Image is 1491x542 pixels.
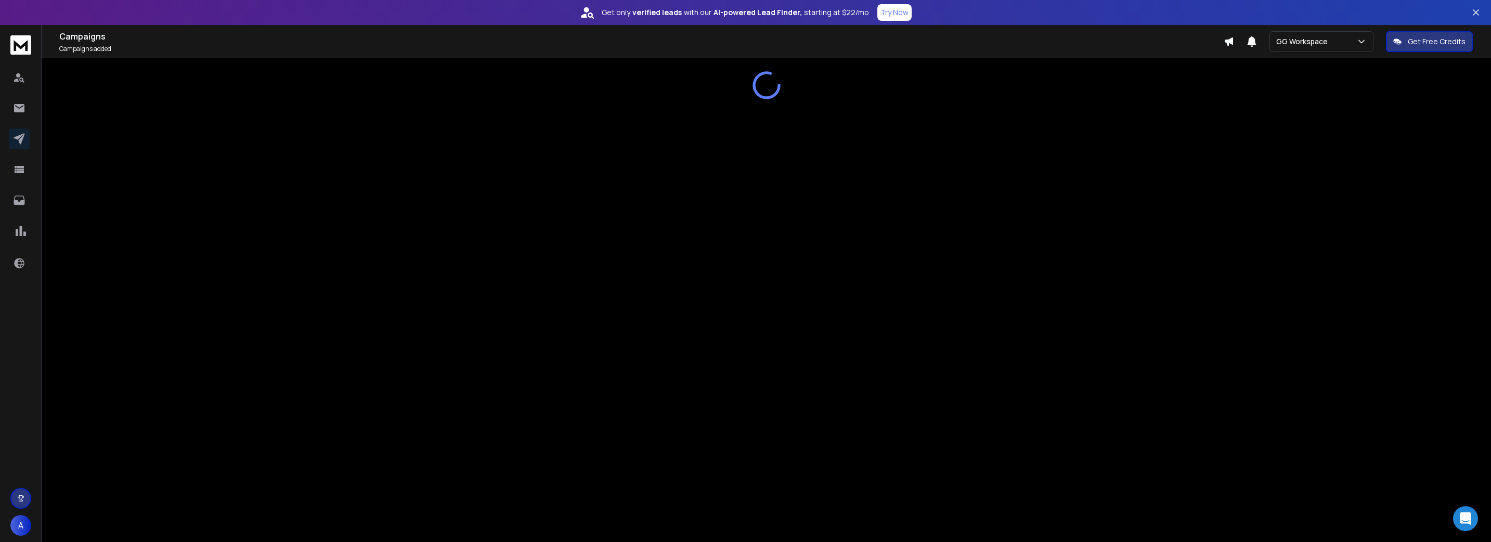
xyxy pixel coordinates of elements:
[880,7,909,18] p: Try Now
[10,515,31,536] button: A
[602,7,869,18] p: Get only with our starting at $22/mo
[1453,506,1478,531] div: Open Intercom Messenger
[1408,36,1466,47] p: Get Free Credits
[714,7,802,18] strong: AI-powered Lead Finder,
[59,30,1224,43] h1: Campaigns
[632,7,682,18] strong: verified leads
[877,4,912,21] button: Try Now
[1386,31,1473,52] button: Get Free Credits
[10,35,31,55] img: logo
[1276,36,1332,47] p: GG Workspace
[59,45,1224,53] p: Campaigns added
